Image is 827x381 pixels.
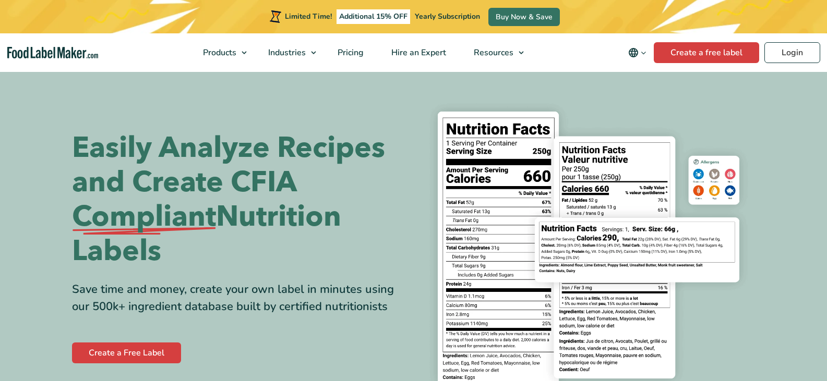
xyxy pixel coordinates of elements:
[415,11,480,21] span: Yearly Subscription
[334,47,365,58] span: Pricing
[72,200,216,234] span: Compliant
[72,281,406,315] div: Save time and money, create your own label in minutes using our 500k+ ingredient database built b...
[189,33,252,72] a: Products
[388,47,447,58] span: Hire an Expert
[488,8,560,26] a: Buy Now & Save
[72,342,181,363] a: Create a Free Label
[764,42,820,63] a: Login
[7,47,98,59] a: Food Label Maker homepage
[72,131,406,268] h1: Easily Analyze Recipes and Create CFIA Nutrition Labels
[337,9,410,24] span: Additional 15% OFF
[621,42,654,63] button: Change language
[255,33,321,72] a: Industries
[285,11,332,21] span: Limited Time!
[200,47,237,58] span: Products
[471,47,514,58] span: Resources
[378,33,458,72] a: Hire an Expert
[460,33,529,72] a: Resources
[654,42,759,63] a: Create a free label
[324,33,375,72] a: Pricing
[265,47,307,58] span: Industries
